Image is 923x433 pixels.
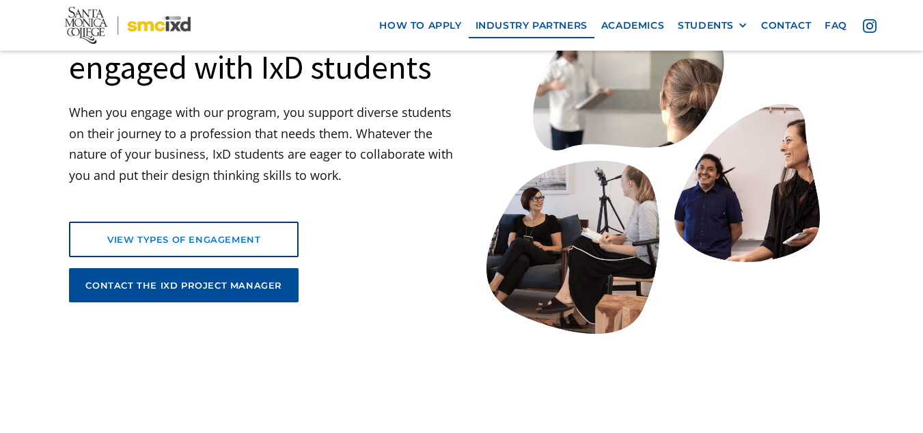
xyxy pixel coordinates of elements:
[65,7,191,44] img: Santa Monica College - SMC IxD logo
[754,13,818,38] a: contact
[69,222,299,257] a: view types of engagement
[678,20,747,31] div: STUDENTS
[87,233,281,246] div: view types of engagement
[678,20,734,31] div: STUDENTS
[486,3,820,334] img: Santa Monica College IxD Students engaging with industry
[863,19,877,33] img: icon - instagram
[69,268,299,302] a: contact the ixd project manager
[469,13,594,38] a: industry partners
[372,13,468,38] a: how to apply
[69,102,461,185] p: When you engage with our program, you support diverse students on their journey to a profession t...
[594,13,671,38] a: Academics
[85,279,282,291] div: contact the ixd project manager
[818,13,854,38] a: faq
